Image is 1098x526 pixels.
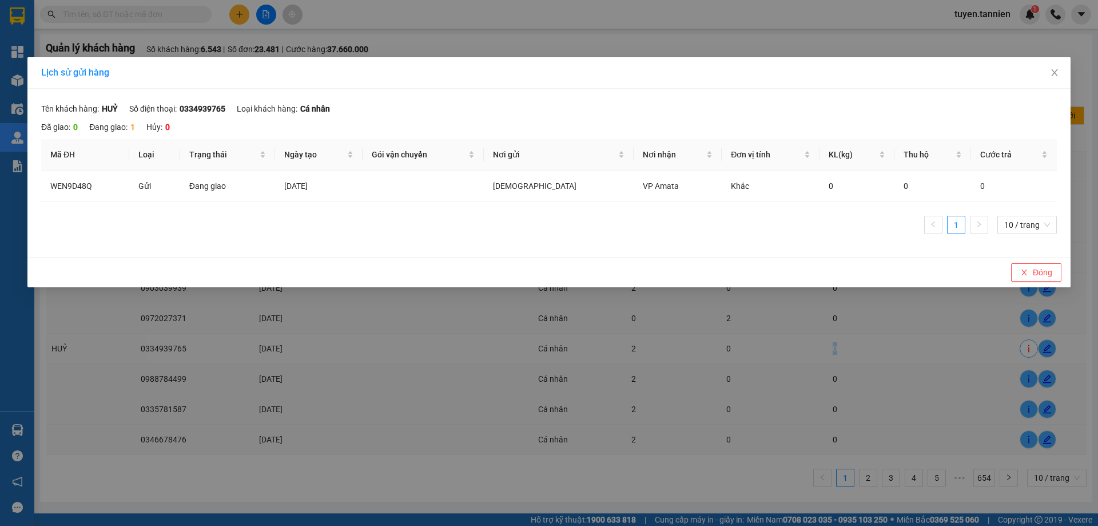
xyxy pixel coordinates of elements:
th: Loại [129,139,180,171]
span: Đơn vị tính [731,148,802,161]
span: 0 [165,122,170,132]
button: left [924,216,942,234]
td: Khác [722,171,819,202]
li: Trang Kế [970,216,988,234]
td: 11/09/2025 [275,171,363,202]
td: 0 [819,171,894,202]
span: close [1050,68,1059,77]
div: Lịch sử gửi hàng [41,66,1057,79]
td: Tổng Đài [484,171,634,202]
span: close [1020,268,1028,278]
span: 0334939765 [180,104,225,113]
span: 0 [73,122,78,132]
span: Ngày tạo [284,148,345,161]
td: Đang giao [180,171,275,202]
div: kích thước trang [997,216,1057,234]
a: 1 [948,216,965,234]
span: Cước trả [980,148,1039,161]
button: right [970,216,988,234]
span: Số điện thoại [129,104,180,113]
span: Nơi nhận [643,148,704,161]
span: Đang giao [89,122,130,132]
span: Đóng [1033,266,1052,279]
span: KL(kg) [829,148,877,161]
td: VP Amata [634,171,722,202]
span: right [976,221,982,228]
td: WEN9D48Q [41,171,129,202]
button: Close [1039,57,1071,89]
td: 0 [894,171,971,202]
span: 10 / trang [1004,216,1050,234]
button: closeĐóng [1011,263,1061,282]
li: Trang Trước [924,216,942,234]
td: Gửi [129,171,180,202]
td: 0 [971,171,1057,202]
span: HUỶ [102,104,118,113]
th: Mã ĐH [41,139,129,171]
span: Thu hộ [904,148,953,161]
span: Trạng thái [189,148,257,161]
span: Đã giao [41,122,73,132]
span: Gói vận chuyển [372,148,466,161]
li: 1 [947,216,965,234]
span: 1 [130,122,135,132]
span: left [930,221,937,228]
span: Nơi gửi [493,148,616,161]
span: Cá nhân [300,104,330,113]
span: Hủy [146,122,165,132]
span: Loại khách hàng [237,104,300,113]
span: Tên khách hàng [41,104,102,113]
